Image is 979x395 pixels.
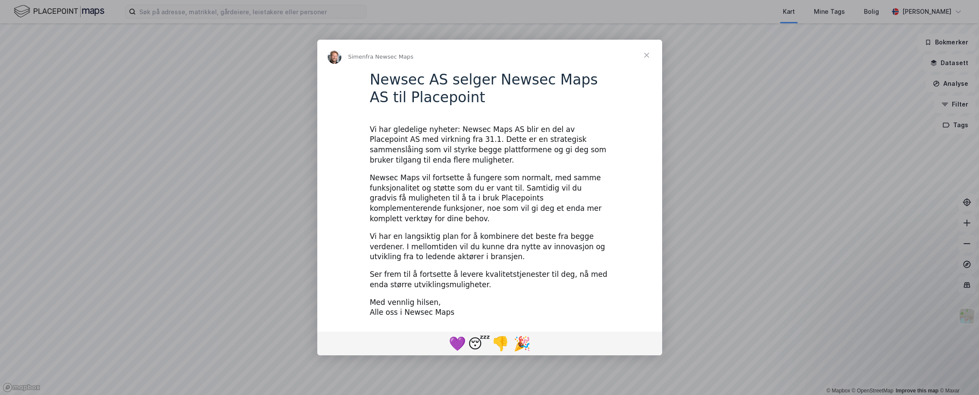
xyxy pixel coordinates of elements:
[468,333,490,354] span: sleeping reaction
[348,53,366,60] span: Simen
[449,335,466,352] span: 💜
[631,40,662,71] span: Lukk
[370,71,610,112] h1: Newsec AS selger Newsec Maps AS til Placepoint
[492,335,509,352] span: 👎
[328,50,341,64] img: Profile image for Simen
[447,333,468,354] span: purple heart reaction
[468,335,490,352] span: 😴
[370,270,610,290] div: Ser frem til å fortsette å levere kvalitetstjenester til deg, nå med enda større utviklingsmuligh...
[370,125,610,166] div: Vi har gledelige nyheter: Newsec Maps AS blir en del av Placepoint AS med virkning fra 31.1. Dett...
[513,335,531,352] span: 🎉
[366,53,413,60] span: fra Newsec Maps
[370,232,610,262] div: Vi har en langsiktig plan for å kombinere det beste fra begge verdener. I mellomtiden vil du kunn...
[490,333,511,354] span: 1 reaction
[370,298,610,318] div: Med vennlig hilsen, Alle oss i Newsec Maps
[370,173,610,224] div: Newsec Maps vil fortsette å fungere som normalt, med samme funksjonalitet og støtte som du er van...
[511,333,533,354] span: tada reaction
